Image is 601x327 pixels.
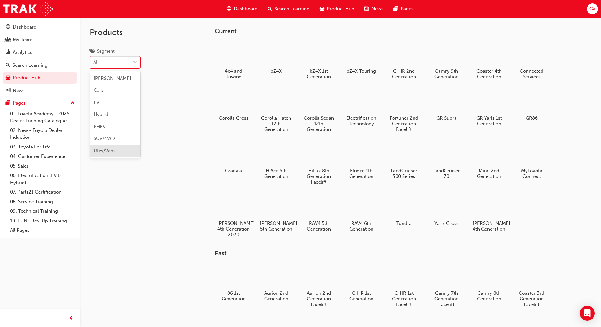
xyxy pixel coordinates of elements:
[342,40,380,76] a: bZ4X Touring
[587,3,598,14] button: Gv
[300,139,337,187] a: HiLux 8th Generation Facelift
[327,5,354,13] span: Product Hub
[90,49,95,54] span: tags-icon
[260,221,293,232] h5: [PERSON_NAME] 5th Generation
[8,171,77,187] a: 06. Electrification (EV & Hybrid)
[388,168,420,179] h5: LandCruiser 300 Series
[94,87,104,93] span: Cars
[3,97,77,109] button: Pages
[393,5,398,13] span: pages-icon
[8,142,77,152] a: 03. Toyota For Life
[3,34,77,46] a: My Team
[3,20,77,97] button: DashboardMy TeamAnalyticsSearch LearningProduct HubNews
[8,109,77,126] a: 01. Toyota Academy - 2025 Dealer Training Catalogue
[430,115,463,121] h5: GR Supra
[217,168,250,174] h5: Granvia
[8,226,77,235] a: All Pages
[13,87,25,94] div: News
[473,115,506,127] h5: GR Yaris 1st Generation
[364,5,369,13] span: news-icon
[385,40,423,82] a: C-HR 2nd Generation
[315,3,359,15] a: car-iconProduct Hub
[342,87,380,129] a: Electrification Technology
[473,68,506,80] h5: Coaster 4th Generation
[388,221,420,226] h5: Tundra
[345,221,378,232] h5: RAV4 6th Generation
[94,112,108,117] span: Hybrid
[428,262,465,310] a: Camry 7th Generation Facelift
[6,50,10,55] span: chart-icon
[13,36,33,44] div: My Team
[342,139,380,181] a: Kluger 4th Generation
[430,168,463,179] h5: LandCruiser 70
[388,68,420,80] h5: C-HR 2nd Generation
[8,206,77,216] a: 09. Technical Training
[513,87,550,123] a: GR86
[428,192,465,228] a: Yaris Cross
[257,139,295,181] a: HiAce 6th Generation
[94,136,115,141] span: SUV/4WD
[388,115,420,132] h5: Fortuner 2nd Generation Facelift
[222,3,263,15] a: guage-iconDashboard
[3,47,77,58] a: Analytics
[257,262,295,304] a: Aurion 2nd Generation
[215,139,252,176] a: Granvia
[385,87,423,134] a: Fortuner 2nd Generation Facelift
[3,2,53,16] img: Trak
[300,40,337,82] a: bZ4X 1st Generation
[268,5,272,13] span: search-icon
[345,168,378,179] h5: Kluger 4th Generation
[470,262,508,304] a: Camry 8th Generation
[430,68,463,80] h5: Camry 9th Generation
[515,115,548,121] h5: GR86
[372,5,383,13] span: News
[94,124,105,129] span: PHEV
[260,290,293,302] h5: Aurion 2nd Generation
[215,28,570,35] h3: Current
[3,72,77,84] a: Product Hub
[260,168,293,179] h5: HiAce 6th Generation
[257,192,295,234] a: [PERSON_NAME] 5th Generation
[3,85,77,96] a: News
[302,221,335,232] h5: RAV4 5th Generation
[515,168,548,179] h5: MyToyota Connect
[359,3,388,15] a: news-iconNews
[300,192,337,234] a: RAV4 5th Generation
[473,168,506,179] h5: Mirai 2nd Generation
[345,68,378,74] h5: bZ4X Touring
[13,23,37,31] div: Dashboard
[515,290,548,307] h5: Coaster 3rd Generation Facelift
[430,221,463,226] h5: Yaris Cross
[470,139,508,181] a: Mirai 2nd Generation
[385,262,423,310] a: C-HR 1st Generation Facelift
[342,262,380,304] a: C-HR 1st Generation
[580,306,595,321] div: Open Intercom Messenger
[513,139,550,181] a: MyToyota Connect
[6,101,10,106] span: pages-icon
[473,221,506,232] h5: [PERSON_NAME] 4th Generation
[320,5,324,13] span: car-icon
[302,115,335,132] h5: Corolla Sedan 12th Generation
[215,250,570,257] h3: Past
[217,115,250,121] h5: Corolla Cross
[6,88,10,94] span: news-icon
[133,59,137,67] span: down-icon
[345,290,378,302] h5: C-HR 1st Generation
[263,3,315,15] a: search-iconSearch Learning
[70,99,75,107] span: up-icon
[94,148,116,153] span: Utes/Vans
[6,24,10,30] span: guage-icon
[401,5,414,13] span: Pages
[13,62,48,69] div: Search Learning
[260,68,293,74] h5: bZ4X
[93,59,99,66] div: All
[428,40,465,82] a: Camry 9th Generation
[97,48,115,54] div: Segment
[227,5,231,13] span: guage-icon
[215,262,252,304] a: 86 1st Generation
[513,40,550,82] a: Connected Services
[257,87,295,134] a: Corolla Hatch 12th Generation
[470,192,508,234] a: [PERSON_NAME] 4th Generation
